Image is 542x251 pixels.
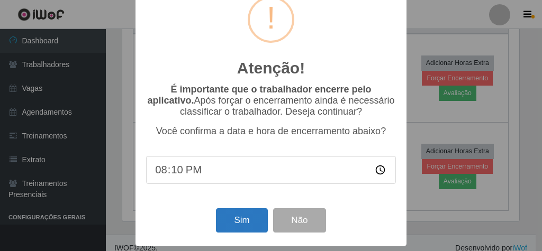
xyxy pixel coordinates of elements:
[147,84,371,106] b: É importante que o trabalhador encerre pelo aplicativo.
[237,59,305,78] h2: Atenção!
[273,208,326,233] button: Não
[146,84,396,117] p: Após forçar o encerramento ainda é necessário classificar o trabalhador. Deseja continuar?
[216,208,267,233] button: Sim
[146,126,396,137] p: Você confirma a data e hora de encerramento abaixo?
